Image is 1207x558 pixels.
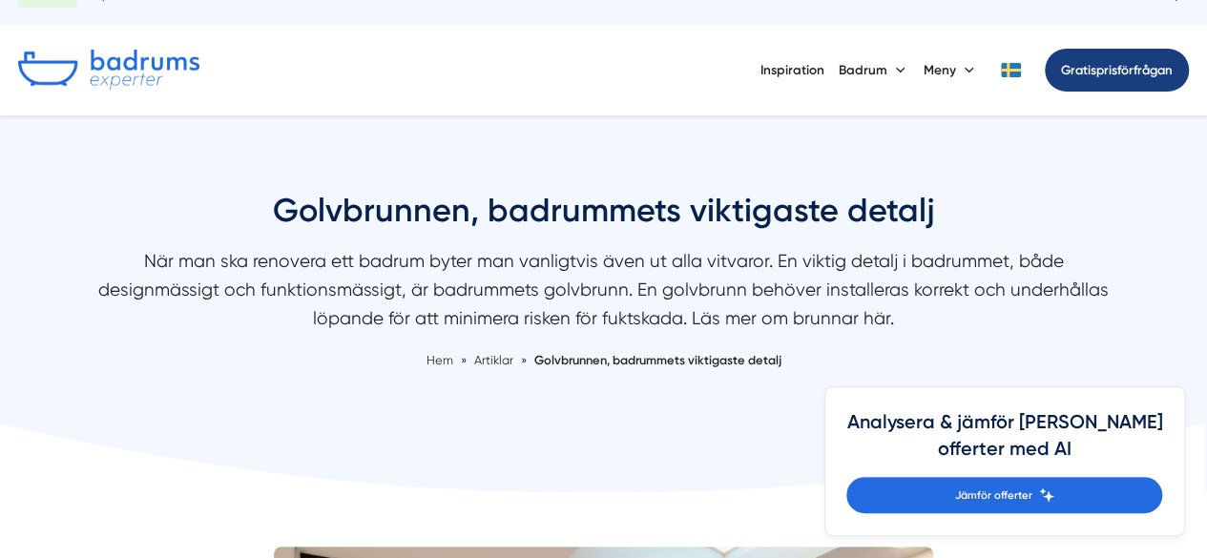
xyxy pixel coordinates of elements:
[846,409,1162,477] h4: Analysera & jämför [PERSON_NAME] offerter med AI
[98,247,1110,341] p: När man ska renovera ett badrum byter man vanligtvis även ut alla vitvaror. En viktig detalj i ba...
[534,353,781,367] a: Golvbrunnen, badrummets viktigaste detalj
[461,351,467,370] span: »
[474,353,516,367] a: Artiklar
[474,353,513,367] span: Artiklar
[760,46,824,93] a: Inspiration
[427,353,453,367] a: Hem
[18,50,199,90] img: Badrumsexperter.se logotyp
[1061,63,1096,77] span: Gratis
[98,351,1110,370] nav: Breadcrumb
[521,351,527,370] span: »
[98,189,1110,247] h1: Golvbrunnen, badrummets viktigaste detalj
[839,46,909,93] button: Badrum
[846,477,1162,513] a: Jämför offerter
[1045,49,1189,92] a: Gratisprisförfrågan
[924,46,978,93] button: Meny
[954,486,1031,504] span: Jämför offerter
